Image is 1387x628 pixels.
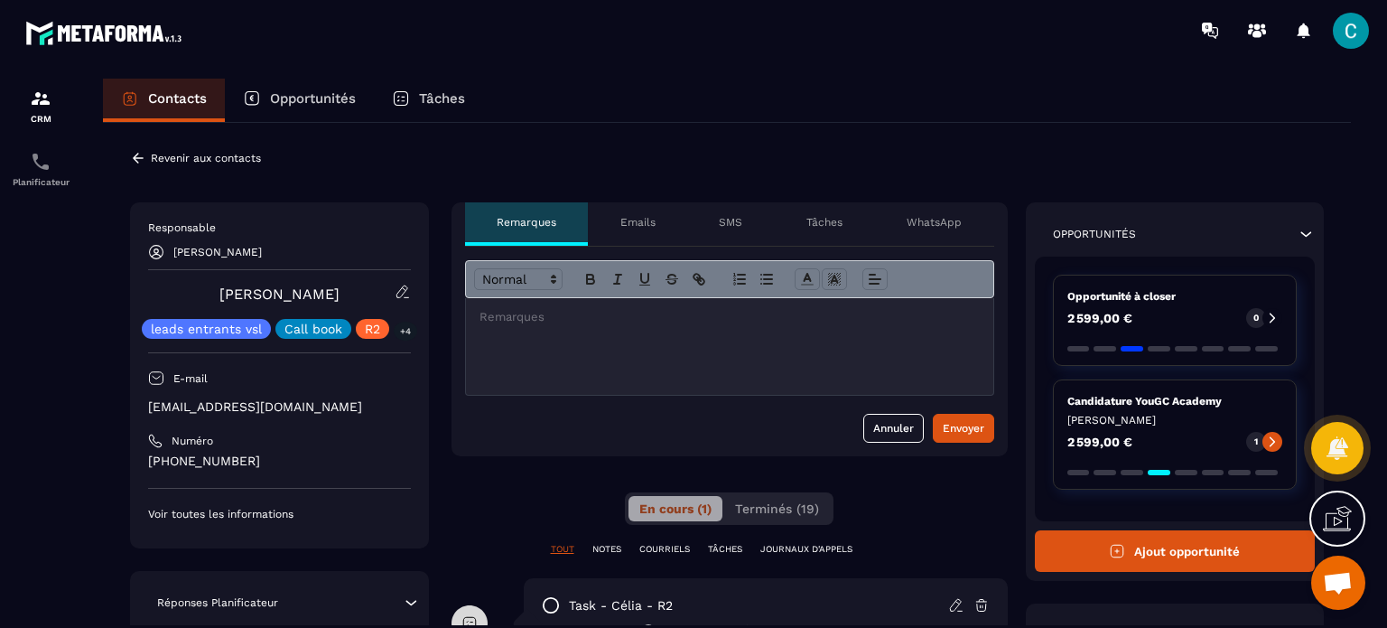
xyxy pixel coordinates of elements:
p: leads entrants vsl [151,323,262,335]
p: Revenir aux contacts [151,152,261,164]
p: NOTES [592,543,621,556]
p: Voir toutes les informations [148,507,411,521]
p: JOURNAUX D'APPELS [760,543,852,556]
p: 1 [1254,436,1258,448]
button: En cours (1) [628,496,722,521]
a: Opportunités [225,79,374,122]
p: WhatsApp [907,215,962,230]
img: scheduler [30,151,51,173]
p: SMS [719,215,742,230]
p: Candidature YouGC Academy [1067,394,1283,408]
p: COURRIELS [639,543,690,556]
p: Responsable [148,220,411,235]
p: Réponses Planificateur [157,595,278,610]
p: Call book [284,323,342,335]
p: CRM [5,114,77,124]
a: formationformationCRM [5,74,77,137]
button: Envoyer [933,414,994,443]
p: E-mail [173,371,208,386]
div: Envoyer [943,419,984,437]
p: Opportunités [270,90,356,107]
a: Tâches [374,79,483,122]
a: Contacts [103,79,225,122]
a: schedulerschedulerPlanificateur [5,137,77,201]
p: [PERSON_NAME] [173,246,262,258]
button: Terminés (19) [724,496,830,521]
p: Numéro [172,434,213,448]
p: TOUT [551,543,574,556]
p: 0 [1253,312,1259,324]
p: 2 599,00 € [1067,312,1132,324]
span: Terminés (19) [735,501,819,516]
p: Remarques [497,215,556,230]
img: formation [30,88,51,109]
p: Contacts [148,90,207,107]
p: Opportunité à closer [1067,289,1283,304]
p: [PHONE_NUMBER] [148,453,411,470]
div: Ouvrir le chat [1311,556,1365,610]
p: Planificateur [5,177,77,187]
p: Opportunités [1053,227,1136,241]
p: TÂCHES [708,543,742,556]
p: Tâches [806,215,842,230]
button: Annuler [863,414,924,443]
a: [PERSON_NAME] [219,286,340,303]
span: En cours (1) [639,501,712,516]
p: 2 599,00 € [1067,436,1132,448]
p: Emails [620,215,656,230]
p: +4 [394,322,417,341]
p: R2 [365,323,380,335]
img: logo [25,16,188,50]
p: [PERSON_NAME] [1067,413,1283,427]
p: task - Célia - R2 [569,597,673,614]
p: [EMAIL_ADDRESS][DOMAIN_NAME] [148,398,411,416]
p: Tâches [419,90,465,107]
button: Ajout opportunité [1035,530,1316,572]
